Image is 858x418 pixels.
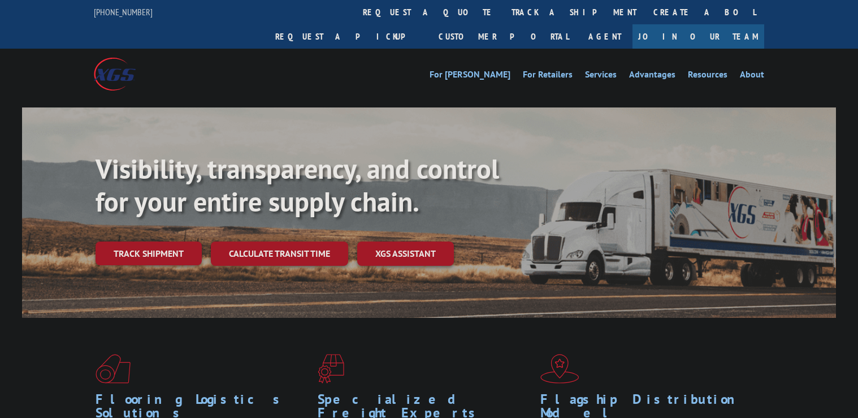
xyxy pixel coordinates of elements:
a: Resources [688,70,727,83]
a: For Retailers [523,70,573,83]
a: Advantages [629,70,675,83]
a: For [PERSON_NAME] [430,70,510,83]
b: Visibility, transparency, and control for your entire supply chain. [96,151,499,219]
a: Customer Portal [430,24,577,49]
a: [PHONE_NUMBER] [94,6,153,18]
a: Join Our Team [632,24,764,49]
a: Agent [577,24,632,49]
a: Services [585,70,617,83]
a: Request a pickup [267,24,430,49]
a: About [740,70,764,83]
a: XGS ASSISTANT [357,242,454,266]
img: xgs-icon-focused-on-flooring-red [318,354,344,383]
img: xgs-icon-flagship-distribution-model-red [540,354,579,383]
img: xgs-icon-total-supply-chain-intelligence-red [96,354,131,383]
a: Track shipment [96,242,202,265]
a: Calculate transit time [211,242,348,266]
